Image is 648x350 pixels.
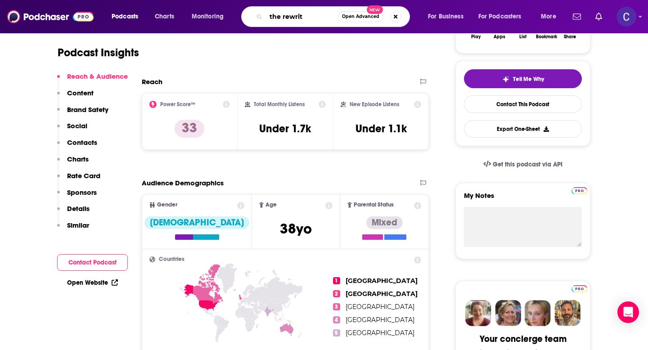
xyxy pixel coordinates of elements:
[57,138,97,155] button: Contacts
[480,333,567,345] div: Your concierge team
[155,10,174,23] span: Charts
[67,105,108,114] p: Brand Safety
[57,105,108,122] button: Brand Safety
[502,76,509,83] img: tell me why sparkle
[57,221,89,238] button: Similar
[617,301,639,323] div: Open Intercom Messenger
[67,171,100,180] p: Rate Card
[571,187,587,194] img: Podchaser Pro
[105,9,150,24] button: open menu
[536,34,557,40] div: Bookmark
[259,122,311,135] h3: Under 1.7k
[7,8,94,25] img: Podchaser - Follow, Share and Rate Podcasts
[571,186,587,194] a: Pro website
[142,77,162,86] h2: Reach
[495,300,521,326] img: Barbara Profile
[280,220,312,238] span: 38 yo
[57,121,87,138] button: Social
[465,300,491,326] img: Sydney Profile
[157,202,177,208] span: Gender
[57,204,90,221] button: Details
[250,6,418,27] div: Search podcasts, credits, & more...
[67,121,87,130] p: Social
[333,329,340,337] span: 5
[592,9,606,24] a: Show notifications dropdown
[265,202,277,208] span: Age
[57,155,89,171] button: Charts
[616,7,636,27] span: Logged in as publicityxxtina
[464,95,582,113] a: Contact This Podcast
[333,316,340,323] span: 4
[144,216,249,229] div: [DEMOGRAPHIC_DATA]
[67,155,89,163] p: Charts
[354,202,394,208] span: Parental Status
[472,9,535,24] button: open menu
[571,285,587,292] img: Podchaser Pro
[493,161,562,168] span: Get this podcast via API
[564,34,576,40] div: Share
[513,76,544,83] span: Tell Me Why
[616,7,636,27] button: Show profile menu
[616,7,636,27] img: User Profile
[58,46,139,59] h1: Podcast Insights
[67,72,128,81] p: Reach & Audience
[142,179,224,187] h2: Audience Demographics
[112,10,138,23] span: Podcasts
[519,34,526,40] div: List
[478,10,522,23] span: For Podcasters
[346,329,414,337] span: [GEOGRAPHIC_DATA]
[464,69,582,88] button: tell me why sparkleTell Me Why
[342,14,379,19] span: Open Advanced
[471,34,481,40] div: Play
[428,10,463,23] span: For Business
[175,120,204,138] p: 33
[346,316,414,324] span: [GEOGRAPHIC_DATA]
[422,9,475,24] button: open menu
[149,9,180,24] a: Charts
[355,122,407,135] h3: Under 1.1k
[57,188,97,205] button: Sponsors
[464,120,582,138] button: Export One-Sheet
[160,101,195,108] h2: Power Score™
[266,9,338,24] input: Search podcasts, credits, & more...
[571,284,587,292] a: Pro website
[57,89,94,105] button: Content
[185,9,235,24] button: open menu
[67,89,94,97] p: Content
[67,221,89,229] p: Similar
[333,303,340,310] span: 3
[346,277,418,285] span: [GEOGRAPHIC_DATA]
[254,101,305,108] h2: Total Monthly Listens
[57,171,100,188] button: Rate Card
[367,5,383,14] span: New
[67,138,97,147] p: Contacts
[333,277,340,284] span: 1
[338,11,383,22] button: Open AdvancedNew
[57,254,128,271] button: Contact Podcast
[476,153,570,175] a: Get this podcast via API
[464,191,582,207] label: My Notes
[67,279,118,287] a: Open Website
[192,10,224,23] span: Monitoring
[366,216,403,229] div: Mixed
[333,290,340,297] span: 2
[159,256,184,262] span: Countries
[525,300,551,326] img: Jules Profile
[67,188,97,197] p: Sponsors
[346,303,414,311] span: [GEOGRAPHIC_DATA]
[541,10,556,23] span: More
[346,290,418,298] span: [GEOGRAPHIC_DATA]
[535,9,567,24] button: open menu
[569,9,585,24] a: Show notifications dropdown
[67,204,90,213] p: Details
[554,300,580,326] img: Jon Profile
[494,34,505,40] div: Apps
[350,101,399,108] h2: New Episode Listens
[57,72,128,89] button: Reach & Audience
